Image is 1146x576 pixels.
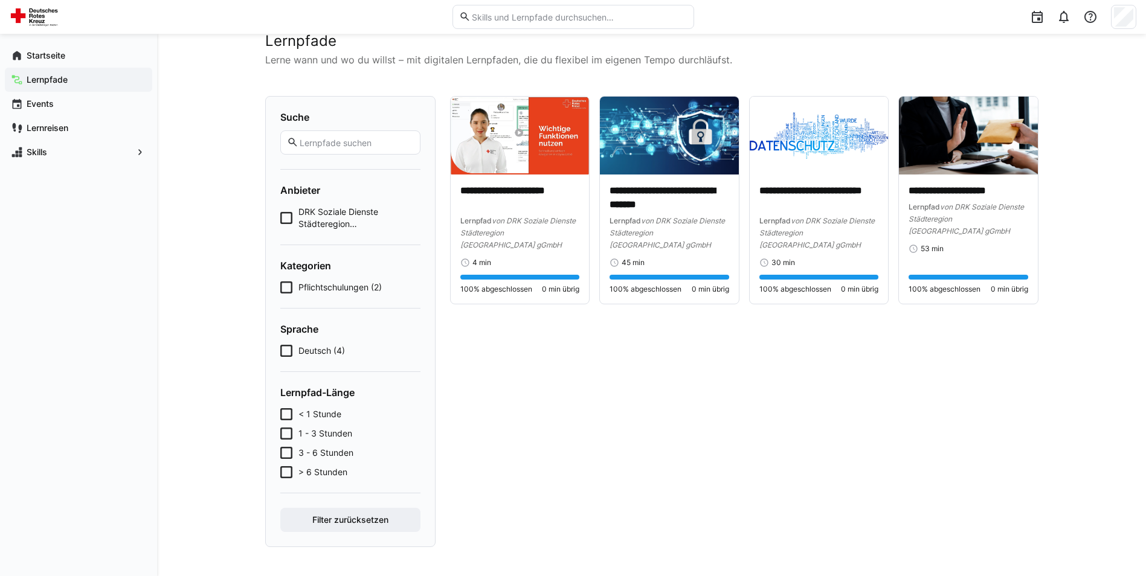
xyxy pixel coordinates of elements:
[622,258,645,267] span: 45 min
[610,284,681,294] span: 100% abgeschlossen
[298,206,420,230] span: DRK Soziale Dienste Städteregion [GEOGRAPHIC_DATA] gGmbH (4)
[909,202,940,211] span: Lernpfad
[298,137,413,148] input: Lernpfade suchen
[298,281,382,293] span: Pflichtschulungen (2)
[909,202,1024,235] span: von DRK Soziale Dienste Städteregion [GEOGRAPHIC_DATA] gGmbH
[460,216,492,225] span: Lernpfad
[542,284,579,294] span: 0 min übrig
[471,11,687,22] input: Skills und Lernpfade durchsuchen…
[280,323,420,335] h4: Sprache
[265,32,1038,50] h2: Lernpfade
[759,216,791,225] span: Lernpfad
[280,386,420,398] h4: Lernpfad-Länge
[298,466,347,478] span: > 6 Stunden
[298,345,345,357] span: Deutsch (4)
[600,97,739,174] img: image
[991,284,1028,294] span: 0 min übrig
[841,284,878,294] span: 0 min übrig
[460,216,576,249] span: von DRK Soziale Dienste Städteregion [GEOGRAPHIC_DATA] gGmbH
[610,216,725,249] span: von DRK Soziale Dienste Städteregion [GEOGRAPHIC_DATA] gGmbH
[899,97,1038,174] img: image
[265,53,1038,67] p: Lerne wann und wo du willst – mit digitalen Lernpfaden, die du flexibel im eigenen Tempo durchläu...
[759,284,831,294] span: 100% abgeschlossen
[311,514,390,526] span: Filter zurücksetzen
[460,284,532,294] span: 100% abgeschlossen
[921,244,944,254] span: 53 min
[280,111,420,123] h4: Suche
[298,447,353,459] span: 3 - 6 Stunden
[298,408,341,420] span: < 1 Stunde
[298,427,352,440] span: 1 - 3 Stunden
[451,97,590,174] img: image
[280,508,420,532] button: Filter zurücksetzen
[750,97,889,174] img: image
[472,258,491,267] span: 4 min
[610,216,641,225] span: Lernpfad
[771,258,795,267] span: 30 min
[759,216,875,249] span: von DRK Soziale Dienste Städteregion [GEOGRAPHIC_DATA] gGmbH
[280,260,420,272] h4: Kategorien
[692,284,729,294] span: 0 min übrig
[280,184,420,196] h4: Anbieter
[909,284,980,294] span: 100% abgeschlossen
